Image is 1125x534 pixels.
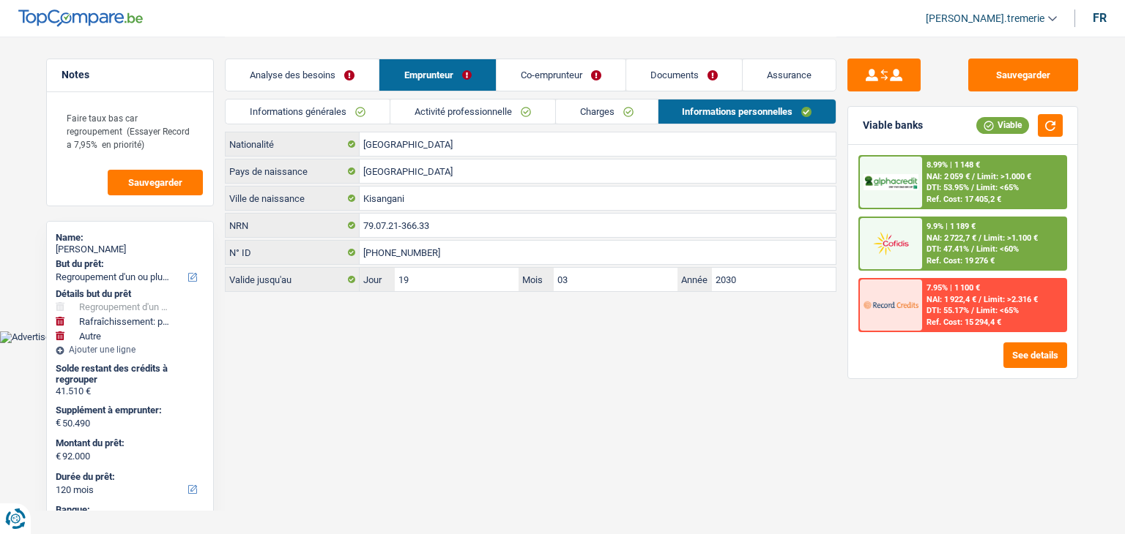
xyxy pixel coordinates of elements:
label: N° ID [226,241,360,264]
a: Informations générales [226,99,390,124]
span: [PERSON_NAME].tremerie [926,12,1044,25]
a: Activité professionnelle [390,99,555,124]
div: Ref. Cost: 15 294,4 € [927,317,1001,327]
input: Belgique [360,159,836,183]
span: Limit: <65% [976,183,1019,192]
label: Pays de naissance [226,159,360,183]
img: Record Credits [864,291,918,318]
button: Sauvegarder [968,59,1078,91]
a: Assurance [743,59,836,91]
img: TopCompare Logo [18,10,143,27]
a: Co-emprunteur [497,59,625,91]
label: Année [677,268,713,291]
div: [PERSON_NAME] [56,244,204,255]
input: MM [554,268,677,291]
span: Limit: >1.100 € [984,233,1038,243]
div: Ref. Cost: 17 405,2 € [927,195,1001,204]
div: 9.9% | 1 189 € [927,222,976,231]
span: / [971,244,974,254]
div: Viable banks [863,119,923,132]
label: Valide jusqu'au [226,268,360,291]
span: DTI: 53.95% [927,183,969,192]
div: 7.95% | 1 100 € [927,283,980,293]
span: Limit: >2.316 € [984,295,1038,304]
label: Jour [360,268,395,291]
span: / [972,172,975,181]
h5: Notes [62,69,198,81]
a: Informations personnelles [658,99,836,124]
span: / [979,295,981,304]
input: Belgique [360,132,836,156]
button: See details [1003,342,1067,368]
span: / [979,233,981,243]
div: Solde restant des crédits à regrouper [56,363,204,386]
span: NAI: 2 722,7 € [927,233,976,243]
label: NRN [226,214,360,237]
span: / [971,306,974,315]
span: € [56,451,61,462]
div: Ref. Cost: 19 276 € [927,256,995,266]
label: Durée du prêt: [56,471,201,483]
a: Analyse des besoins [226,59,379,91]
div: Ajouter une ligne [56,345,204,355]
div: Name: [56,232,204,244]
span: DTI: 55.17% [927,306,969,315]
span: / [971,183,974,192]
input: 590-1234567-89 [360,241,836,264]
img: AlphaCredit [864,174,918,191]
span: Sauvegarder [128,178,182,187]
label: But du prêt: [56,258,201,270]
a: Documents [626,59,742,91]
span: Limit: <60% [976,244,1019,254]
span: Limit: >1.000 € [977,172,1031,181]
img: Cofidis [864,230,918,257]
div: Détails but du prêt [56,288,204,300]
div: fr [1093,11,1107,25]
input: JJ [395,268,519,291]
label: Mois [519,268,554,291]
span: Limit: <65% [976,306,1019,315]
label: Ville de naissance [226,187,360,210]
a: [PERSON_NAME].tremerie [914,7,1057,31]
span: DTI: 47.41% [927,244,969,254]
div: Viable [976,117,1029,133]
span: NAI: 2 059 € [927,172,970,181]
label: Banque: [56,504,201,516]
span: € [56,417,61,429]
label: Nationalité [226,132,360,156]
label: Montant du prêt: [56,437,201,449]
div: 8.99% | 1 148 € [927,160,980,170]
a: Emprunteur [379,59,495,91]
a: Charges [556,99,658,124]
input: AAAA [712,268,836,291]
input: 12.12.12-123.12 [360,214,836,237]
label: Supplément à emprunter: [56,405,201,416]
div: 41.510 € [56,386,204,397]
button: Sauvegarder [108,170,203,195]
span: NAI: 1 922,4 € [927,295,976,304]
